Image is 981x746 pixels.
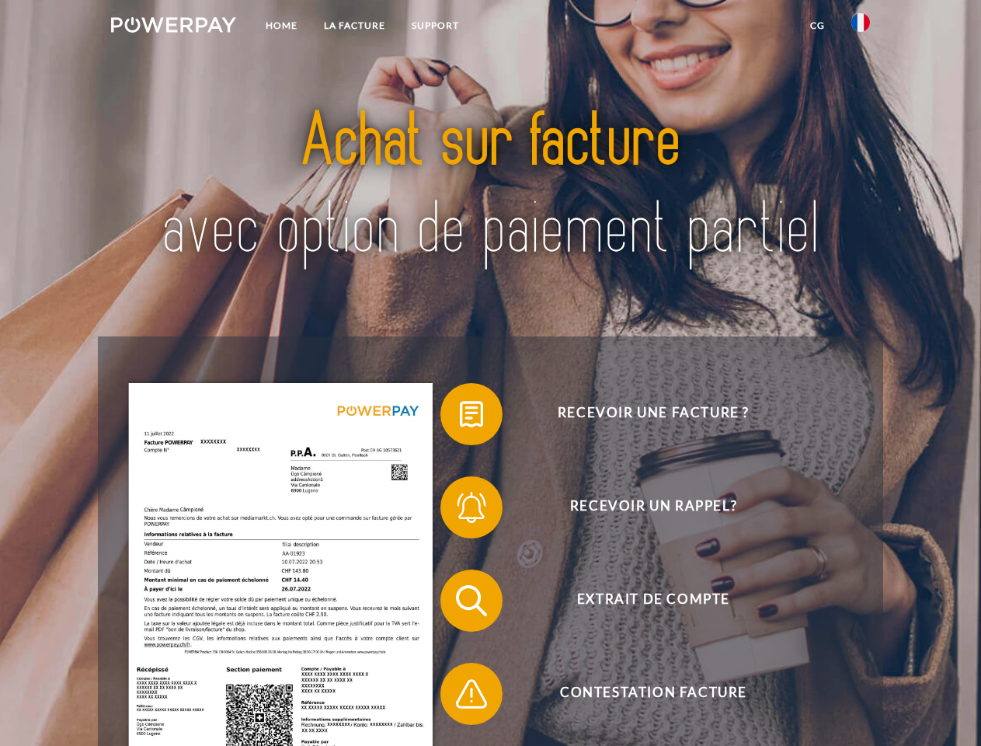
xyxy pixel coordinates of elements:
[440,383,844,445] button: Recevoir une facture ?
[440,663,844,725] button: Contestation Facture
[797,12,838,40] a: CG
[252,12,311,40] a: Home
[452,675,491,713] img: qb_warning.svg
[311,12,398,40] a: LA FACTURE
[440,476,844,539] button: Recevoir un rappel?
[452,395,491,434] img: qb_bill.svg
[463,663,844,725] span: Contestation Facture
[463,476,844,539] span: Recevoir un rappel?
[851,13,870,32] img: fr
[452,488,491,527] img: qb_bell.svg
[452,581,491,620] img: qb_search.svg
[111,17,236,33] img: logo-powerpay-white.svg
[398,12,472,40] a: Support
[148,75,833,298] img: title-powerpay_fr.svg
[463,570,844,632] span: Extrait de compte
[463,383,844,445] span: Recevoir une facture ?
[440,570,844,632] button: Extrait de compte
